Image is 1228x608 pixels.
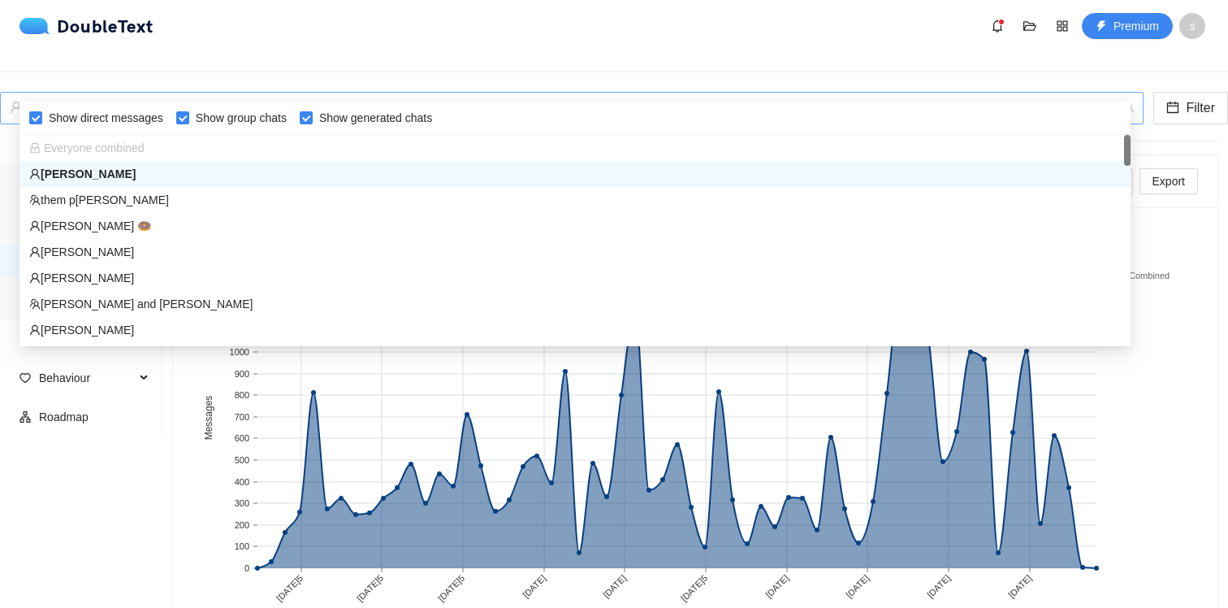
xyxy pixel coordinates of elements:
text: [DATE] [763,573,790,600]
span: Derrick [10,93,1134,124]
div: Split [775,170,815,193]
text: 1100 [230,325,249,335]
text: 900 [235,369,249,379]
a: logoDoubleText [19,18,153,34]
span: lock [492,163,504,174]
button: folder-open [1017,13,1043,39]
span: Premium [1113,17,1159,35]
span: Time of day [255,119,314,131]
button: bell [984,13,1010,39]
span: s[PERSON_NAME]:> [332,176,426,188]
span: Contents [39,323,135,355]
text: [DATE]5 [275,573,305,603]
text: [DATE] [601,573,628,600]
span: Roadmap [39,401,149,433]
div: Monthly [992,170,1050,193]
span: s [1190,13,1196,39]
div: Daily [894,170,937,193]
text: Messages [203,396,214,441]
span: heart [19,372,31,384]
text: 400 [235,477,249,487]
span: Export [1152,172,1185,190]
span: folder-open [1018,20,1042,33]
span: line-chart [39,255,50,267]
span: bar-chart [19,138,31,150]
text: 700 [235,412,249,422]
text: 1300 [230,282,249,292]
button: uploadShare [1058,168,1132,194]
span: [PERSON_NAME] [220,176,301,188]
span: bell [985,20,1010,33]
button: thunderboltPremium [1082,13,1173,39]
text: [DATE]5 [679,573,709,603]
span: phone [39,294,50,306]
text: [DATE] [925,573,952,600]
text: 300 [235,498,249,508]
span: appstore [1050,20,1074,33]
text: 1200 [230,304,249,314]
text: [DATE] [521,573,547,600]
text: [DATE] [1006,573,1033,600]
div: Weekly [937,170,992,193]
text: 800 [235,390,249,400]
span: Statistics [39,128,135,160]
button: appstore [1049,13,1075,39]
span: fire [39,216,50,228]
text: 1000 [230,347,249,357]
span: user [205,176,214,186]
div: Combined [815,170,885,193]
span: Activity [58,245,149,277]
span: Calls [58,284,149,316]
text: [DATE] [844,573,871,600]
span: Share [1089,172,1119,190]
span: apartment [19,411,31,423]
text: 600 [235,433,249,443]
div: DoubleText [19,18,153,34]
button: Export [1139,168,1198,194]
span: user [10,101,23,114]
span: Behaviour [39,362,135,394]
div: Lifetime [186,116,226,134]
span: upload [1071,176,1083,189]
div: [PERSON_NAME] [10,93,1119,124]
span: calendar [1166,101,1179,116]
span: user [317,176,326,186]
text: 200 [235,520,249,530]
span: Filter [1186,98,1215,118]
span: thunderbolt [1096,20,1107,33]
span: message [19,333,31,345]
span: Streaks [58,206,149,238]
text: 100 [235,541,249,551]
span: pie-chart [39,177,50,189]
text: 0 [244,563,249,573]
text: 500 [235,455,249,465]
text: [DATE]5 [436,573,466,603]
span: Ratios [58,167,149,199]
text: [DATE]5 [355,573,385,603]
img: logo [19,18,57,34]
button: calendarFilter [1153,92,1228,124]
